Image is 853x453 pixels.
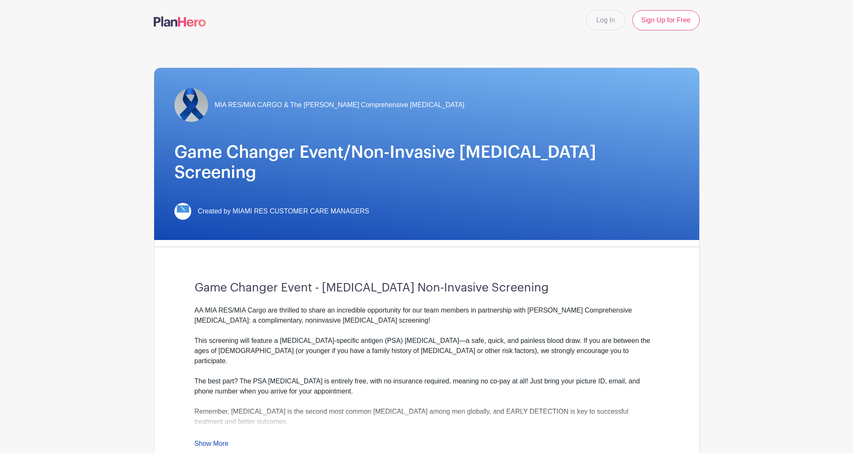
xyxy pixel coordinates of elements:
h1: Game Changer Event/Non-Invasive [MEDICAL_DATA] Screening [174,142,679,183]
h3: Game Changer Event - [MEDICAL_DATA] Non-Invasive Screening [195,281,659,295]
img: logo-507f7623f17ff9eddc593b1ce0a138ce2505c220e1c5a4e2b4648c50719b7d32.svg [154,16,206,27]
img: blue-ribbon.jpg [174,88,208,122]
a: Show More [195,440,229,450]
a: Log In [586,10,626,30]
span: MIA RES/MIA CARGO & The [PERSON_NAME] Comprehensive [MEDICAL_DATA] [215,100,465,110]
a: Sign Up for Free [632,10,699,30]
span: Created by MIAMI RES CUSTOMER CARE MANAGERS [198,206,369,216]
img: Untitled-5%20(4).png [174,203,191,220]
